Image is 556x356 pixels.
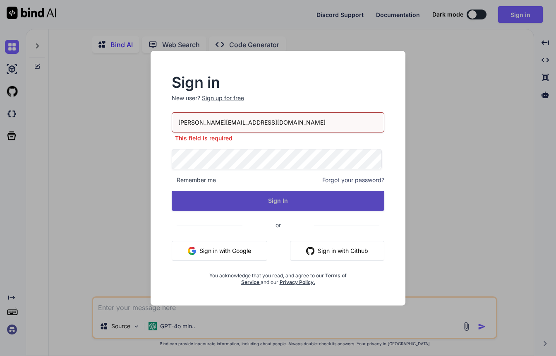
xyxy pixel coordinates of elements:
[207,267,349,286] div: You acknowledge that you read, and agree to our and our
[290,241,384,261] button: Sign in with Github
[241,272,347,285] a: Terms of Service
[322,176,384,184] span: Forgot your password?
[172,76,384,89] h2: Sign in
[172,112,384,132] input: Login or Email
[172,134,384,142] p: This field is required
[188,247,196,255] img: google
[172,241,267,261] button: Sign in with Google
[172,94,384,112] p: New user?
[306,247,314,255] img: github
[202,94,244,102] div: Sign up for free
[280,279,315,285] a: Privacy Policy.
[172,176,216,184] span: Remember me
[242,215,314,235] span: or
[172,191,384,211] button: Sign In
